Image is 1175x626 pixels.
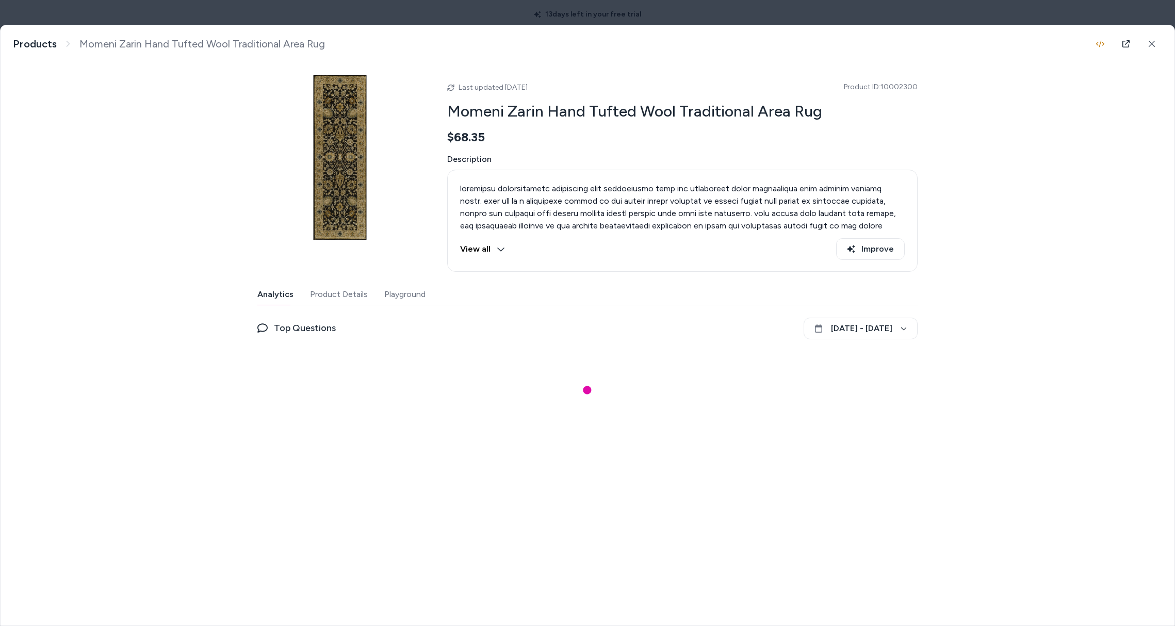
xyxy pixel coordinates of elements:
button: Analytics [257,284,293,305]
span: $68.35 [447,129,485,145]
span: Top Questions [274,321,336,335]
span: Product ID: 10002300 [844,82,918,92]
button: Playground [384,284,426,305]
button: [DATE] - [DATE] [804,318,918,339]
button: View all [460,238,505,260]
span: Description [447,153,918,166]
button: Improve [836,238,905,260]
p: loremipsu dolorsitametc adipiscing elit seddoeiusmo temp inc utlaboreet dolor magnaaliqua enim ad... [460,183,905,319]
nav: breadcrumb [13,38,325,51]
span: Momeni Zarin Hand Tufted Wool Traditional Area Rug [79,38,325,51]
h2: Momeni Zarin Hand Tufted Wool Traditional Area Rug [447,102,918,121]
a: Products [13,38,57,51]
img: Momeni-Zarin-Charcoal-Hand-Tufted-Wool-Runner-Rug-%282%276-X-8%27%29.jpg [257,75,422,240]
button: Product Details [310,284,368,305]
span: Last updated [DATE] [459,83,528,92]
